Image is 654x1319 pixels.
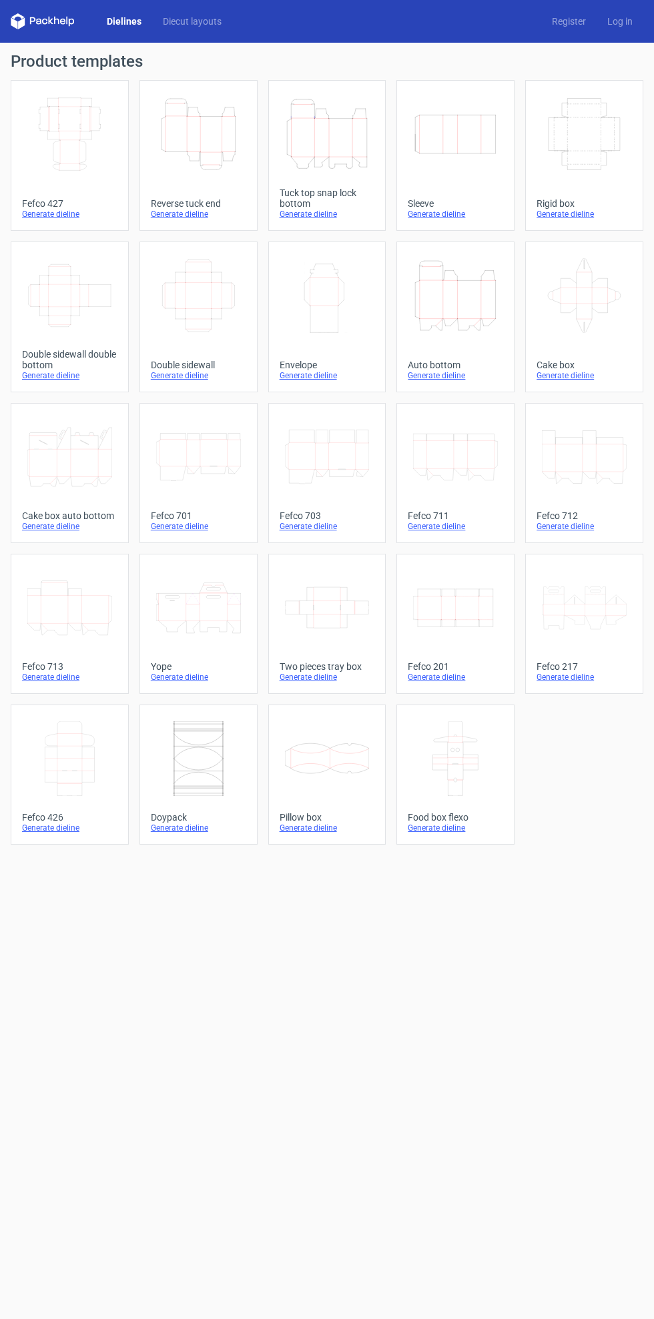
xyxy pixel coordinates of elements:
a: Fefco 217Generate dieline [525,554,643,694]
a: Tuck top snap lock bottomGenerate dieline [268,80,386,231]
div: Generate dieline [280,521,375,532]
div: Yope [151,661,246,672]
div: Generate dieline [408,370,503,381]
div: Generate dieline [280,209,375,219]
a: EnvelopeGenerate dieline [268,242,386,392]
a: Cake box auto bottomGenerate dieline [11,403,129,543]
a: Fefco 701Generate dieline [139,403,258,543]
div: Generate dieline [22,209,117,219]
a: Fefco 427Generate dieline [11,80,129,231]
div: Auto bottom [408,360,503,370]
div: Generate dieline [537,672,632,683]
a: Log in [597,15,643,28]
div: Generate dieline [22,370,117,381]
div: Generate dieline [151,370,246,381]
div: Fefco 711 [408,510,503,521]
div: Generate dieline [537,209,632,219]
a: Diecut layouts [152,15,232,28]
div: Fefco 201 [408,661,503,672]
a: SleeveGenerate dieline [396,80,515,231]
div: Generate dieline [151,521,246,532]
div: Fefco 217 [537,661,632,672]
a: Fefco 201Generate dieline [396,554,515,694]
div: Envelope [280,360,375,370]
a: Auto bottomGenerate dieline [396,242,515,392]
a: Reverse tuck endGenerate dieline [139,80,258,231]
div: Fefco 427 [22,198,117,209]
div: Generate dieline [151,672,246,683]
a: Dielines [96,15,152,28]
div: Sleeve [408,198,503,209]
div: Generate dieline [537,370,632,381]
div: Rigid box [537,198,632,209]
a: Fefco 713Generate dieline [11,554,129,694]
div: Tuck top snap lock bottom [280,187,375,209]
a: Fefco 711Generate dieline [396,403,515,543]
a: Fefco 703Generate dieline [268,403,386,543]
div: Reverse tuck end [151,198,246,209]
a: DoypackGenerate dieline [139,705,258,845]
div: Generate dieline [408,823,503,833]
div: Generate dieline [408,521,503,532]
div: Cake box auto bottom [22,510,117,521]
div: Generate dieline [22,521,117,532]
h1: Product templates [11,53,643,69]
div: Fefco 713 [22,661,117,672]
div: Generate dieline [22,823,117,833]
div: Fefco 426 [22,812,117,823]
a: Food box flexoGenerate dieline [396,705,515,845]
div: Generate dieline [537,521,632,532]
a: Register [541,15,597,28]
div: Generate dieline [151,209,246,219]
div: Fefco 712 [537,510,632,521]
div: Food box flexo [408,812,503,823]
a: Two pieces tray boxGenerate dieline [268,554,386,694]
a: Fefco 426Generate dieline [11,705,129,845]
a: YopeGenerate dieline [139,554,258,694]
div: Generate dieline [408,672,503,683]
div: Generate dieline [22,672,117,683]
div: Cake box [537,360,632,370]
div: Doypack [151,812,246,823]
div: Fefco 703 [280,510,375,521]
a: Cake boxGenerate dieline [525,242,643,392]
div: Two pieces tray box [280,661,375,672]
div: Double sidewall [151,360,246,370]
div: Generate dieline [280,370,375,381]
div: Pillow box [280,812,375,823]
div: Double sidewall double bottom [22,349,117,370]
div: Generate dieline [280,823,375,833]
div: Generate dieline [408,209,503,219]
a: Fefco 712Generate dieline [525,403,643,543]
a: Double sidewallGenerate dieline [139,242,258,392]
div: Generate dieline [151,823,246,833]
a: Pillow boxGenerate dieline [268,705,386,845]
a: Rigid boxGenerate dieline [525,80,643,231]
div: Generate dieline [280,672,375,683]
div: Fefco 701 [151,510,246,521]
a: Double sidewall double bottomGenerate dieline [11,242,129,392]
